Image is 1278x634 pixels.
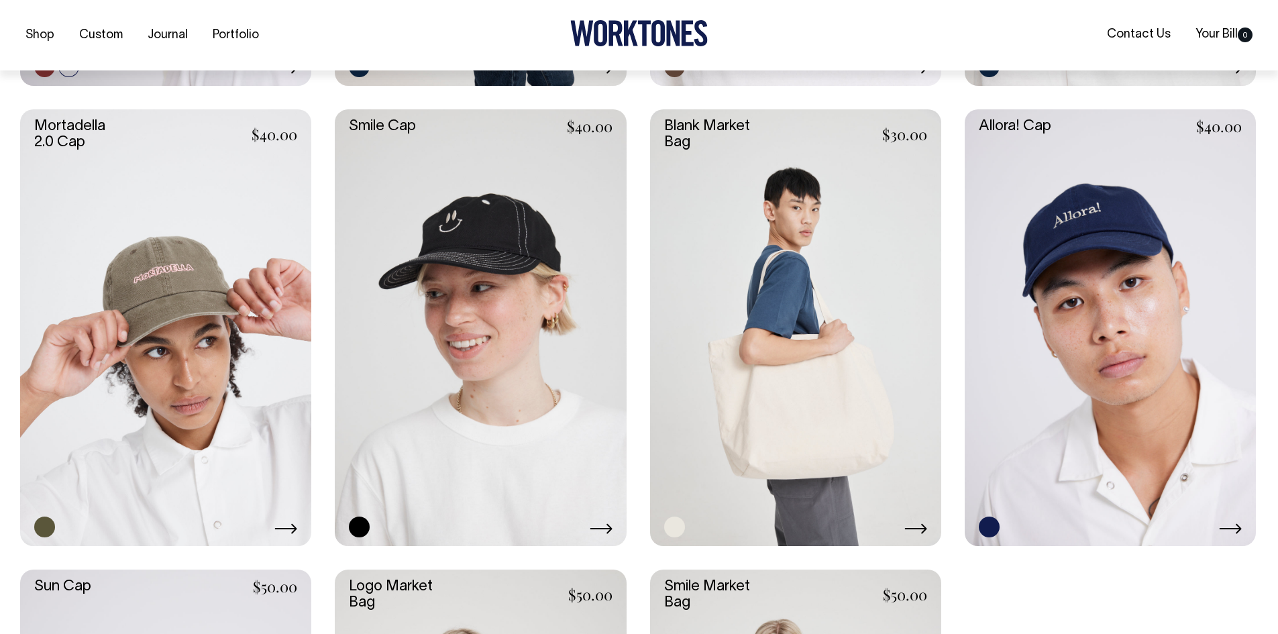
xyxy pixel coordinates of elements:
a: Custom [74,24,128,46]
a: Your Bill0 [1190,23,1258,46]
a: Shop [20,24,60,46]
span: 0 [1238,28,1253,42]
a: Journal [142,24,193,46]
a: Contact Us [1102,23,1176,46]
a: Portfolio [207,24,264,46]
